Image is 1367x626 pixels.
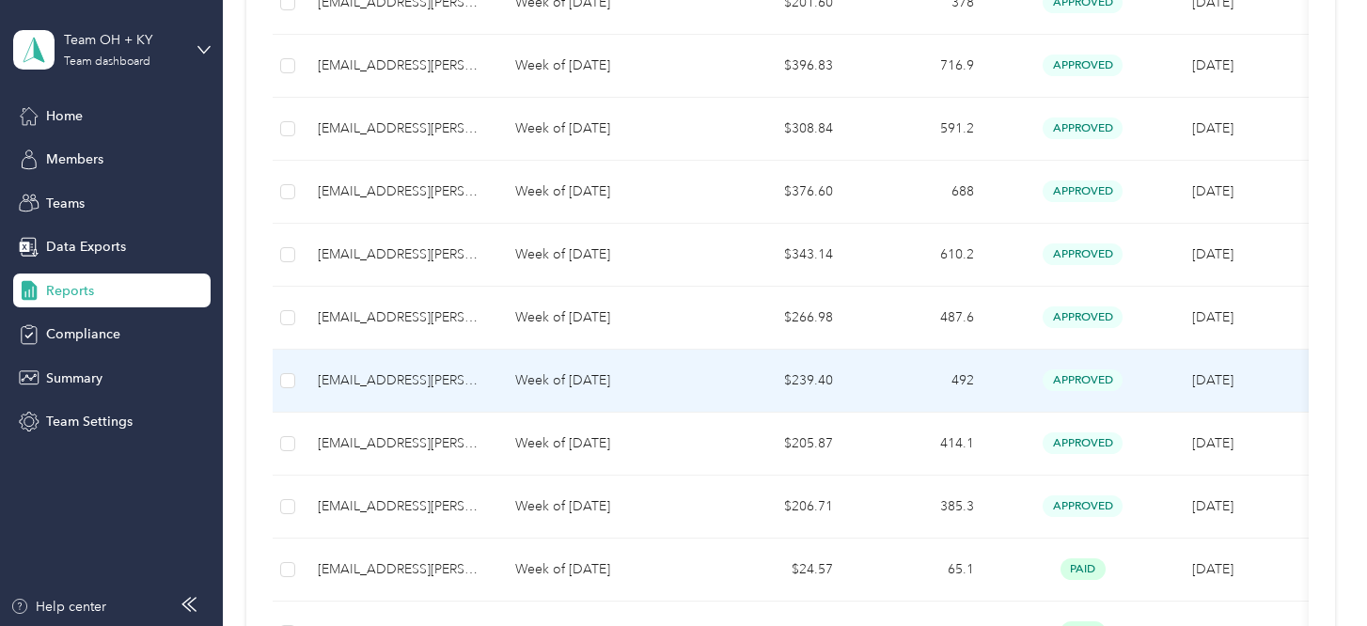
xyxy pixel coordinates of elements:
p: Week of [DATE] [515,433,692,454]
span: [DATE] [1192,498,1233,514]
div: [EMAIL_ADDRESS][PERSON_NAME][DOMAIN_NAME] [318,118,485,139]
span: [DATE] [1192,246,1233,262]
span: Summary [46,368,102,388]
div: Team OH + KY [64,30,181,50]
span: [DATE] [1192,435,1233,451]
td: 385.3 [848,476,989,539]
td: 487.6 [848,287,989,350]
span: Compliance [46,324,120,344]
p: Week of [DATE] [515,496,692,517]
p: Week of [DATE] [515,181,692,202]
div: [EMAIL_ADDRESS][PERSON_NAME][DOMAIN_NAME] [318,559,485,580]
span: [DATE] [1192,120,1233,136]
p: Week of [DATE] [515,370,692,391]
span: approved [1043,180,1123,202]
span: approved [1043,306,1123,328]
td: 492 [848,350,989,413]
span: approved [1043,117,1123,139]
div: Team dashboard [64,56,150,68]
span: [DATE] [1192,57,1233,73]
td: $206.71 [707,476,848,539]
td: 716.9 [848,35,989,98]
div: [EMAIL_ADDRESS][PERSON_NAME][DOMAIN_NAME] [318,370,485,391]
td: 688 [848,161,989,224]
td: 610.2 [848,224,989,287]
span: Reports [46,281,94,301]
td: 414.1 [848,413,989,476]
span: approved [1043,369,1123,391]
span: [DATE] [1192,183,1233,199]
span: approved [1043,243,1123,265]
td: $24.57 [707,539,848,602]
span: Teams [46,194,85,213]
span: Home [46,106,83,126]
button: Help center [10,597,106,617]
td: $376.60 [707,161,848,224]
td: $205.87 [707,413,848,476]
span: Data Exports [46,237,126,257]
p: Week of [DATE] [515,559,692,580]
p: Week of [DATE] [515,55,692,76]
td: 591.2 [848,98,989,161]
td: $308.84 [707,98,848,161]
td: 65.1 [848,539,989,602]
td: $239.40 [707,350,848,413]
span: [DATE] [1192,309,1233,325]
div: [EMAIL_ADDRESS][PERSON_NAME][DOMAIN_NAME] [318,433,485,454]
td: $396.83 [707,35,848,98]
div: [EMAIL_ADDRESS][PERSON_NAME][DOMAIN_NAME] [318,181,485,202]
span: [DATE] [1192,372,1233,388]
p: Week of [DATE] [515,118,692,139]
iframe: Everlance-gr Chat Button Frame [1262,521,1367,626]
div: [EMAIL_ADDRESS][PERSON_NAME][DOMAIN_NAME] [318,55,485,76]
div: [EMAIL_ADDRESS][PERSON_NAME][DOMAIN_NAME] [318,496,485,517]
span: paid [1061,558,1106,580]
p: Week of [DATE] [515,244,692,265]
p: Week of [DATE] [515,307,692,328]
span: [DATE] [1192,561,1233,577]
div: [EMAIL_ADDRESS][PERSON_NAME][DOMAIN_NAME] [318,307,485,328]
span: Members [46,149,103,169]
td: $343.14 [707,224,848,287]
div: [EMAIL_ADDRESS][PERSON_NAME][DOMAIN_NAME] [318,244,485,265]
span: approved [1043,432,1123,454]
span: approved [1043,495,1123,517]
span: Team Settings [46,412,133,431]
span: approved [1043,55,1123,76]
td: $266.98 [707,287,848,350]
